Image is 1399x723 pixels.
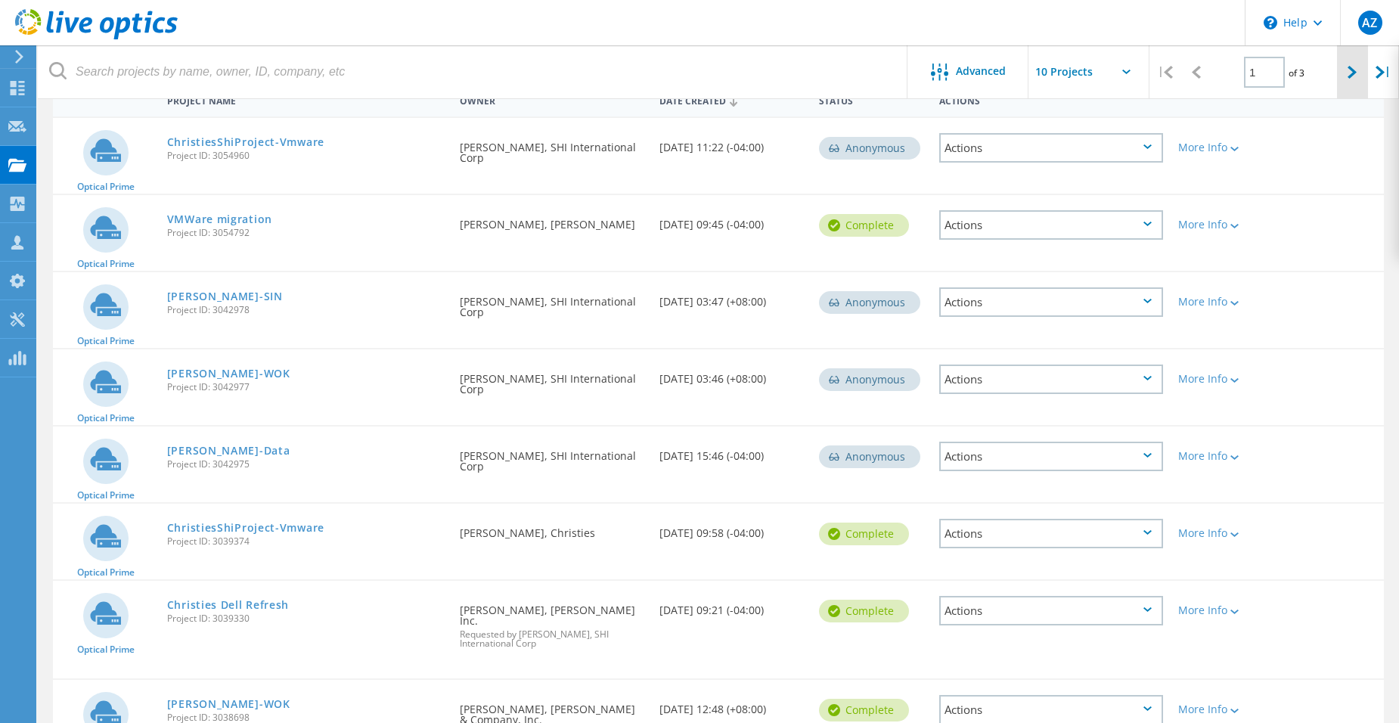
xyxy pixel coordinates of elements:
[1264,16,1277,29] svg: \n
[167,523,324,533] a: ChristiesShiProject-Vmware
[819,699,909,721] div: Complete
[167,713,445,722] span: Project ID: 3038698
[652,118,811,168] div: [DATE] 11:22 (-04:00)
[1362,17,1377,29] span: AZ
[167,151,445,160] span: Project ID: 3054960
[167,460,445,469] span: Project ID: 3042975
[652,581,811,631] div: [DATE] 09:21 (-04:00)
[167,137,324,147] a: ChristiesShiProject-Vmware
[652,349,811,399] div: [DATE] 03:46 (+08:00)
[38,45,908,98] input: Search projects by name, owner, ID, company, etc
[452,195,652,245] div: [PERSON_NAME], [PERSON_NAME]
[939,596,1164,625] div: Actions
[167,306,445,315] span: Project ID: 3042978
[939,210,1164,240] div: Actions
[1178,219,1270,230] div: More Info
[452,118,652,178] div: [PERSON_NAME], SHI International Corp
[939,365,1164,394] div: Actions
[819,600,909,622] div: Complete
[652,195,811,245] div: [DATE] 09:45 (-04:00)
[452,427,652,487] div: [PERSON_NAME], SHI International Corp
[167,291,283,302] a: [PERSON_NAME]-SIN
[1178,451,1270,461] div: More Info
[77,182,135,191] span: Optical Prime
[1178,704,1270,715] div: More Info
[77,645,135,654] span: Optical Prime
[1368,45,1399,99] div: |
[1149,45,1180,99] div: |
[939,287,1164,317] div: Actions
[1178,296,1270,307] div: More Info
[77,259,135,268] span: Optical Prime
[1178,605,1270,616] div: More Info
[167,537,445,546] span: Project ID: 3039374
[939,519,1164,548] div: Actions
[167,383,445,392] span: Project ID: 3042977
[460,630,644,648] span: Requested by [PERSON_NAME], SHI International Corp
[167,368,290,379] a: [PERSON_NAME]-WOK
[77,568,135,577] span: Optical Prime
[452,272,652,333] div: [PERSON_NAME], SHI International Corp
[956,66,1006,76] span: Advanced
[15,32,178,42] a: Live Optics Dashboard
[167,228,445,237] span: Project ID: 3054792
[77,491,135,500] span: Optical Prime
[652,427,811,476] div: [DATE] 15:46 (-04:00)
[819,137,920,160] div: Anonymous
[77,414,135,423] span: Optical Prime
[1289,67,1304,79] span: of 3
[452,581,652,663] div: [PERSON_NAME], [PERSON_NAME] Inc.
[1178,142,1270,153] div: More Info
[819,523,909,545] div: Complete
[819,291,920,314] div: Anonymous
[939,442,1164,471] div: Actions
[452,349,652,410] div: [PERSON_NAME], SHI International Corp
[819,368,920,391] div: Anonymous
[1178,374,1270,384] div: More Info
[652,504,811,554] div: [DATE] 09:58 (-04:00)
[1178,528,1270,538] div: More Info
[77,337,135,346] span: Optical Prime
[819,445,920,468] div: Anonymous
[167,214,272,225] a: VMWare migration
[652,272,811,322] div: [DATE] 03:47 (+08:00)
[167,600,289,610] a: Christies Dell Refresh
[939,133,1164,163] div: Actions
[167,614,445,623] span: Project ID: 3039330
[167,699,290,709] a: [PERSON_NAME]-WOK
[452,504,652,554] div: [PERSON_NAME], Christies
[819,214,909,237] div: Complete
[167,445,290,456] a: [PERSON_NAME]-Data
